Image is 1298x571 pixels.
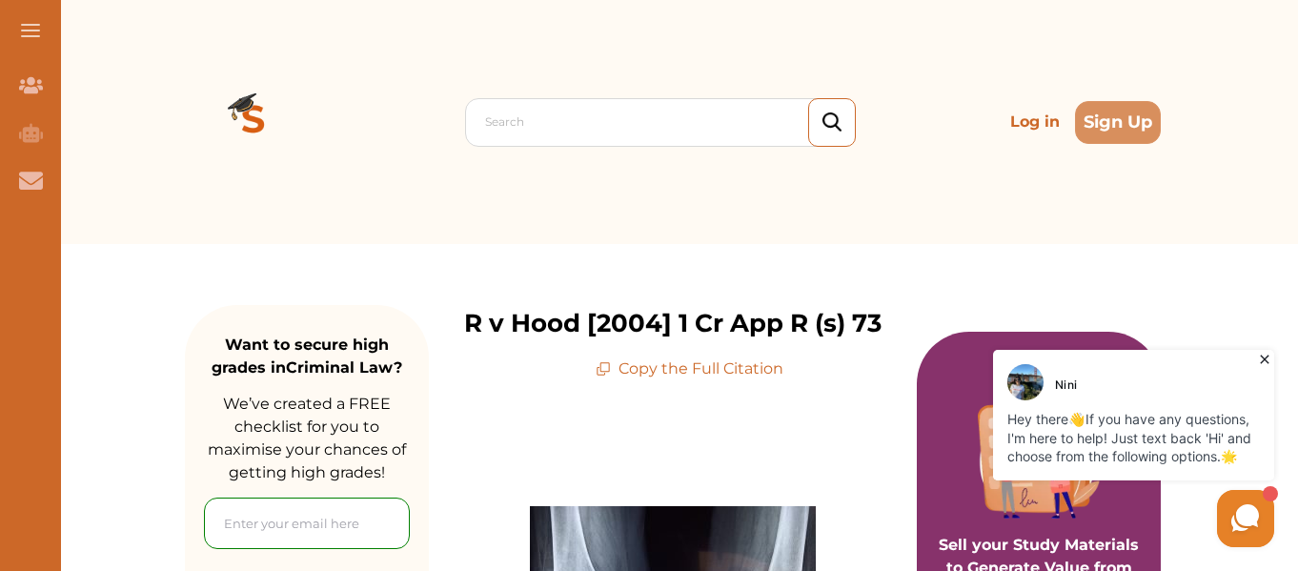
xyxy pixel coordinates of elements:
input: Enter your email here [204,498,410,549]
p: R v Hood [2004] 1 Cr App R (s) 73 [464,305,882,342]
button: Sign Up [1075,101,1161,144]
img: Logo [185,53,322,191]
p: Copy the Full Citation [596,357,783,380]
strong: Want to secure high grades in Criminal Law ? [212,336,402,377]
p: Log in [1003,103,1067,141]
iframe: HelpCrunch [841,345,1279,552]
img: search_icon [822,112,842,133]
span: We’ve created a FREE checklist for you to maximise your chances of getting high grades! [208,395,406,481]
